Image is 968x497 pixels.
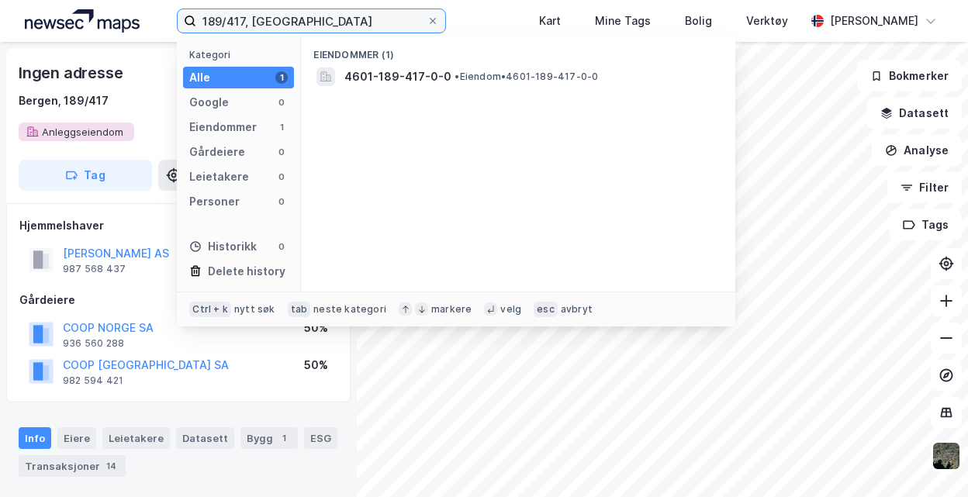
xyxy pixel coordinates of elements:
div: nytt søk [234,303,275,316]
button: Bokmerker [857,60,962,91]
div: 50% [304,356,328,374]
iframe: Chat Widget [890,423,968,497]
div: Bolig [685,12,712,30]
div: neste kategori [313,303,386,316]
div: velg [500,303,521,316]
div: markere [431,303,472,316]
div: 14 [103,458,119,474]
button: Analyse [872,135,962,166]
div: Historikk [189,237,257,256]
div: Kart [539,12,561,30]
div: Transaksjoner [19,455,126,477]
div: Bergen, 189/417 [19,91,109,110]
div: Eiendommer (1) [301,36,735,64]
div: Leietakere [189,167,249,186]
div: Gårdeiere [189,143,245,161]
div: Google [189,93,229,112]
div: Info [19,427,51,449]
div: Bygg [240,427,298,449]
span: Eiendom • 4601-189-417-0-0 [455,71,598,83]
button: Tag [19,160,152,191]
div: 50% [304,319,328,337]
div: Leietakere [102,427,170,449]
div: Kategori [189,49,294,60]
span: • [455,71,459,82]
div: Gårdeiere [19,291,337,309]
div: Personer [189,192,240,211]
div: Datasett [176,427,234,449]
div: Hjemmelshaver [19,216,337,235]
div: avbryt [561,303,593,316]
div: Kontrollprogram for chat [890,423,968,497]
div: ESG [304,427,337,449]
span: 4601-189-417-0-0 [344,67,451,86]
div: Eiendommer [189,118,257,136]
div: 0 [275,96,288,109]
button: Tags [890,209,962,240]
div: 0 [275,171,288,183]
button: Filter [887,172,962,203]
div: 987 568 437 [63,263,126,275]
div: [PERSON_NAME] [830,12,918,30]
div: esc [534,302,558,317]
div: 0 [275,240,288,253]
div: Verktøy [746,12,788,30]
div: Mine Tags [595,12,651,30]
div: 0 [275,146,288,158]
div: tab [288,302,311,317]
div: Delete history [208,262,285,281]
div: 982 594 421 [63,374,123,387]
div: Eiere [57,427,96,449]
button: Datasett [867,98,962,129]
div: 1 [275,71,288,84]
div: 936 560 288 [63,337,124,350]
div: Ingen adresse [19,60,126,85]
img: logo.a4113a55bc3d86da70a041830d287a7e.svg [25,9,140,33]
div: 1 [275,121,288,133]
div: 1 [276,430,292,446]
div: Alle [189,68,210,87]
div: 0 [275,195,288,208]
div: Ctrl + k [189,302,231,317]
input: Søk på adresse, matrikkel, gårdeiere, leietakere eller personer [196,9,426,33]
